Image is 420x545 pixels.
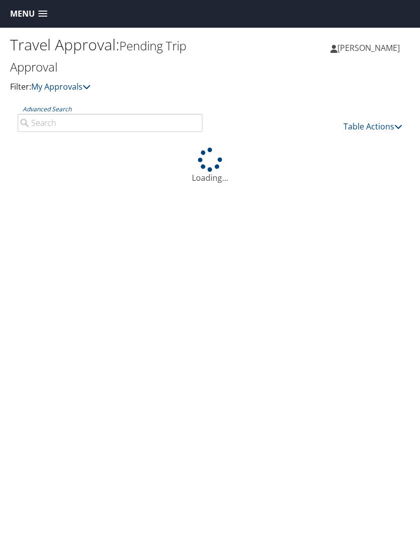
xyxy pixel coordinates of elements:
a: Advanced Search [23,105,72,113]
div: Loading... [10,148,410,184]
a: [PERSON_NAME] [330,33,410,63]
p: Filter: [10,81,210,94]
a: My Approvals [31,81,91,92]
span: [PERSON_NAME] [337,42,400,53]
span: Menu [10,9,35,19]
h1: Travel Approval: [10,34,210,77]
a: Table Actions [343,121,402,132]
a: Menu [5,6,52,22]
input: Advanced Search [18,114,202,132]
